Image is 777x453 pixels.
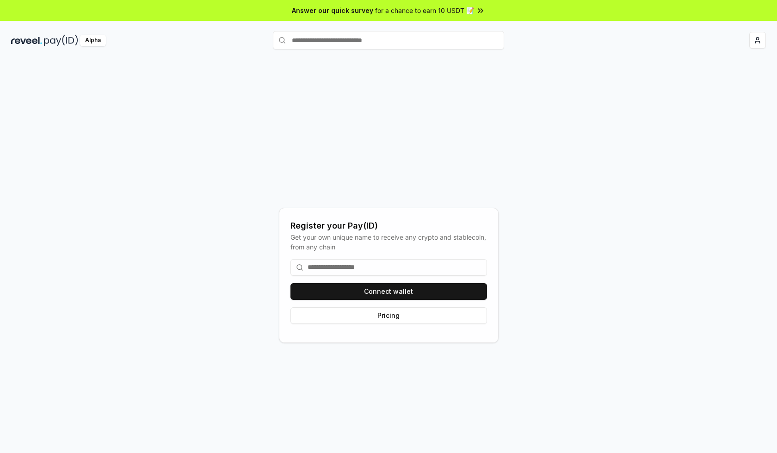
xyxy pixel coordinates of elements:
[44,35,78,46] img: pay_id
[290,283,487,300] button: Connect wallet
[292,6,373,15] span: Answer our quick survey
[290,307,487,324] button: Pricing
[290,219,487,232] div: Register your Pay(ID)
[290,232,487,252] div: Get your own unique name to receive any crypto and stablecoin, from any chain
[11,35,42,46] img: reveel_dark
[375,6,474,15] span: for a chance to earn 10 USDT 📝
[80,35,106,46] div: Alpha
